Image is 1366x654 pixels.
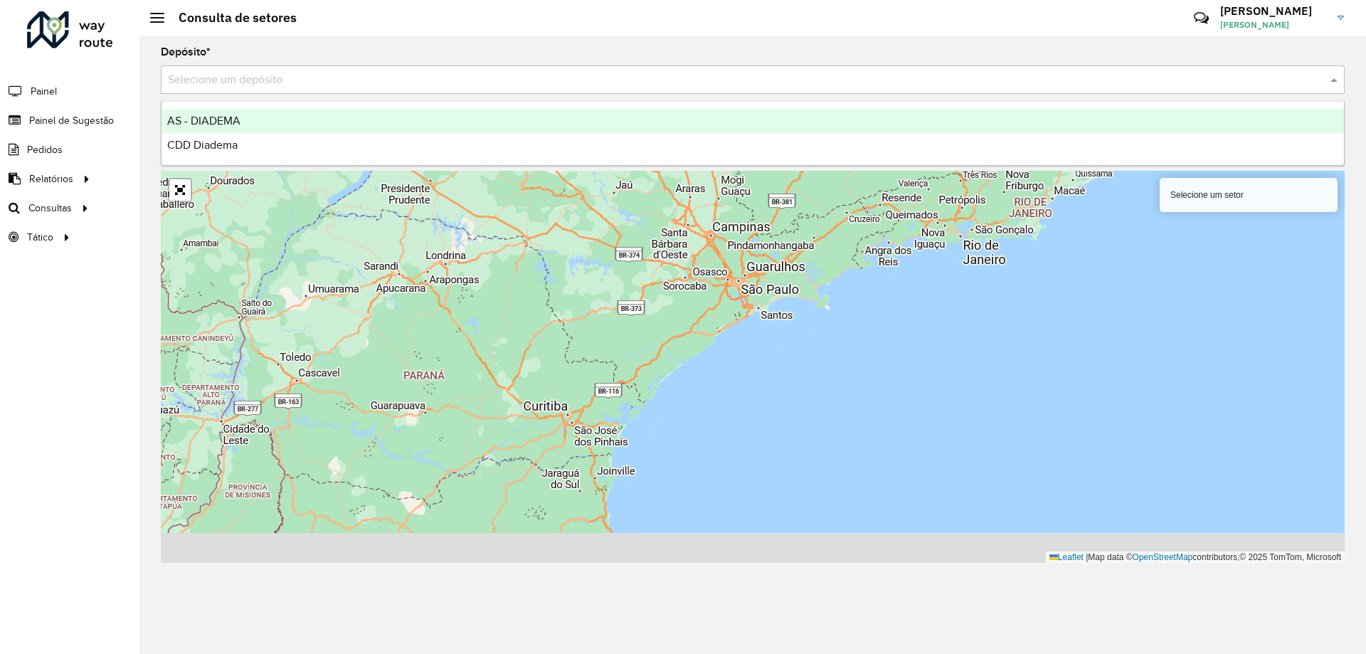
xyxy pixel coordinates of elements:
ng-dropdown-panel: Options list [161,101,1345,166]
a: Leaflet [1049,552,1084,562]
span: Painel [31,84,57,99]
div: Selecione um setor [1160,178,1338,212]
span: AS - DIADEMA [167,115,240,127]
div: Map data © contributors,© 2025 TomTom, Microsoft [1046,552,1345,564]
a: OpenStreetMap [1133,552,1193,562]
label: Depósito [161,43,211,60]
span: Pedidos [27,142,63,157]
span: Tático [27,230,53,245]
a: Abrir mapa em tela cheia [169,179,191,201]
span: Painel de Sugestão [29,113,114,128]
span: [PERSON_NAME] [1220,19,1327,31]
span: Relatórios [29,172,73,186]
span: Consultas [28,201,72,216]
h2: Consulta de setores [164,10,297,26]
span: CDD Diadema [167,139,238,151]
h3: [PERSON_NAME] [1220,4,1327,18]
a: Contato Rápido [1186,3,1217,33]
span: | [1086,552,1088,562]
